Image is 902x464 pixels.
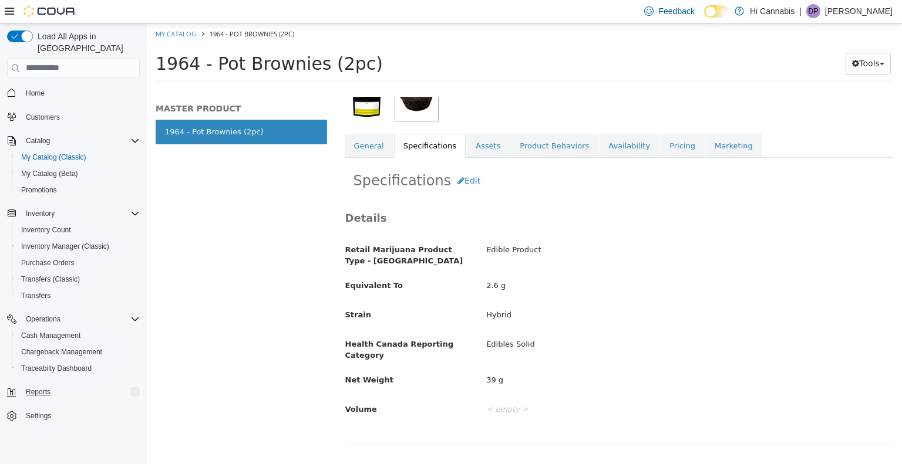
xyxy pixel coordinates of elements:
span: Feedback [658,5,694,17]
a: Specifications [247,110,319,135]
span: Transfers (Classic) [21,275,80,284]
button: Customers [2,109,144,126]
a: My Catalog (Classic) [16,150,91,164]
a: Transfers (Classic) [16,272,85,286]
button: Reports [21,385,55,399]
a: General [198,110,247,135]
button: Promotions [12,182,144,198]
span: Equivalent To [198,258,256,266]
button: Operations [21,312,65,326]
span: Net Weight [198,352,247,361]
div: Edible Product [331,216,755,237]
button: Cash Management [12,327,144,344]
span: Customers [26,113,60,122]
button: Transfers (Classic) [12,271,144,287]
a: My Catalog [9,6,49,15]
span: Reports [21,385,140,399]
span: Transfers [21,291,51,300]
p: [PERSON_NAME] [825,4,893,18]
a: Inventory Manager (Classic) [16,239,114,253]
a: Transfers [16,289,55,303]
span: Cash Management [16,328,140,343]
a: 1964 - Pot Brownies (2pc) [9,96,180,121]
a: Purchase Orders [16,256,79,270]
button: Inventory [21,206,59,221]
a: Availability [452,110,513,135]
button: Inventory [2,205,144,222]
div: 39 g [331,347,755,367]
span: Traceabilty Dashboard [21,364,92,373]
p: | [799,4,802,18]
span: Transfers (Classic) [16,272,140,286]
a: My Catalog (Beta) [16,167,83,181]
span: Purchase Orders [21,258,75,267]
div: Edibles Solid [331,311,755,331]
nav: Complex example [7,80,140,455]
button: Transfers [12,287,144,304]
a: Settings [21,409,56,423]
div: < empty > [331,376,755,397]
a: Home [21,86,49,100]
a: Product Behaviors [364,110,452,135]
button: Inventory Manager (Classic) [12,238,144,255]
span: Settings [26,411,51,421]
a: Inventory Count [16,223,76,237]
a: Cash Management [16,328,85,343]
span: Promotions [16,183,140,197]
h2: Specifications [207,147,738,168]
span: Strain [198,287,224,296]
span: Settings [21,408,140,423]
input: Dark Mode [704,5,729,18]
a: Pricing [513,110,558,135]
span: Inventory Count [16,223,140,237]
span: DP [809,4,819,18]
div: Desmond Prior [806,4,820,18]
button: Purchase Orders [12,255,144,271]
span: 1964 - Pot Brownies (2pc) [63,6,147,15]
button: Settings [2,407,144,424]
div: Hybrid [331,282,755,302]
span: Load All Apps in [GEOGRAPHIC_DATA] [33,31,140,54]
span: Home [26,89,45,98]
button: Catalog [2,133,144,149]
span: My Catalog (Classic) [16,150,140,164]
button: Chargeback Management [12,344,144,360]
span: Chargeback Management [16,345,140,359]
button: Reports [2,384,144,400]
p: Hi Cannabis [750,4,795,18]
span: Operations [21,312,140,326]
span: My Catalog (Beta) [16,167,140,181]
button: Edit [304,147,340,168]
a: Traceabilty Dashboard [16,361,96,375]
span: Inventory Manager (Classic) [21,242,109,251]
button: My Catalog (Beta) [12,165,144,182]
span: Home [21,86,140,100]
span: 1964 - Pot Brownies (2pc) [9,30,236,50]
a: Chargeback Management [16,345,107,359]
button: Traceabilty Dashboard [12,360,144,377]
div: 2.6 g [331,252,755,273]
span: Inventory Manager (Classic) [16,239,140,253]
span: Inventory Count [21,225,71,235]
h3: Details [198,188,746,201]
span: Operations [26,314,60,324]
span: Purchase Orders [16,256,140,270]
span: Health Canada Reporting Category [198,316,307,337]
span: Catalog [26,136,50,145]
span: Retail Marijuana Product Type - [GEOGRAPHIC_DATA] [198,222,317,242]
button: Home [2,84,144,101]
span: Reports [26,387,51,397]
span: Inventory [26,209,55,218]
a: Promotions [16,183,62,197]
a: Assets [319,110,363,135]
span: Volume [198,381,230,390]
span: Transfers [16,289,140,303]
span: Promotions [21,185,57,195]
h5: MASTER PRODUCT [9,80,180,90]
button: Inventory Count [12,222,144,238]
span: Cash Management [21,331,80,340]
a: Marketing [558,110,615,135]
span: Customers [21,110,140,124]
img: Cova [23,5,76,17]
